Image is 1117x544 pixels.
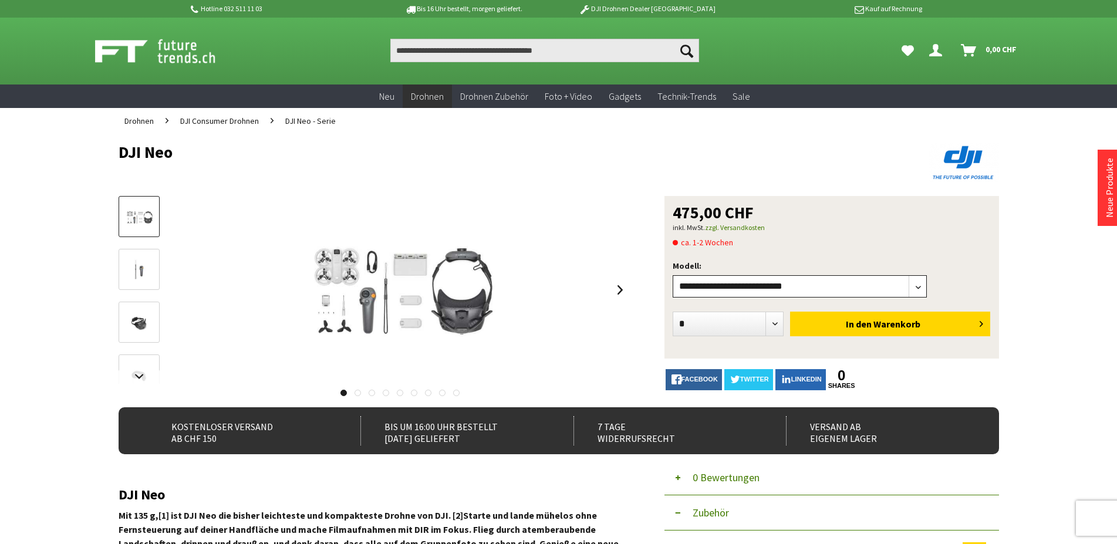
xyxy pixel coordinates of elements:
button: Zubehör [664,495,999,531]
span: Gadgets [609,90,641,102]
span: DJI Neo - Serie [285,116,336,126]
img: Vorschau: DJI Neo [122,204,156,231]
p: DJI Drohnen Dealer [GEOGRAPHIC_DATA] [555,2,738,16]
a: 0 [828,369,855,382]
span: Foto + Video [545,90,592,102]
input: Produkt, Marke, Kategorie, EAN, Artikelnummer… [390,39,699,62]
a: Neu [371,85,403,109]
span: Sale [733,90,750,102]
span: Neu [379,90,394,102]
div: Versand ab eigenem Lager [786,416,973,445]
button: In den Warenkorb [790,312,990,336]
span: 0,00 CHF [986,40,1017,59]
a: Drohnen [403,85,452,109]
a: shares [828,382,855,390]
span: Drohnen Zubehör [460,90,528,102]
span: Drohnen [411,90,444,102]
img: DJI Neo [283,196,518,384]
a: Foto + Video [536,85,600,109]
span: In den [846,318,872,330]
a: twitter [724,369,773,390]
div: Bis um 16:00 Uhr bestellt [DATE] geliefert [360,416,548,445]
span: Drohnen [124,116,154,126]
span: 475,00 CHF [673,204,754,221]
h2: DJI Neo [119,487,629,502]
span: Technik-Trends [657,90,716,102]
div: 7 Tage Widerrufsrecht [573,416,761,445]
a: Gadgets [600,85,649,109]
a: DJI Neo - Serie [279,108,342,134]
a: Warenkorb [956,39,1022,62]
span: Warenkorb [873,318,920,330]
a: Dein Konto [924,39,951,62]
a: Drohnen Zubehör [452,85,536,109]
p: Hotline 032 511 11 03 [189,2,372,16]
a: Sale [724,85,758,109]
span: twitter [740,376,769,383]
a: Technik-Trends [649,85,724,109]
span: facebook [681,376,718,383]
div: Kostenloser Versand ab CHF 150 [148,416,335,445]
a: Meine Favoriten [896,39,920,62]
h1: DJI Neo [119,143,823,161]
button: Suchen [674,39,699,62]
span: DJI Consumer Drohnen [180,116,259,126]
a: facebook [666,369,722,390]
a: Neue Produkte [1103,158,1115,218]
p: Bis 16 Uhr bestellt, morgen geliefert. [372,2,555,16]
a: LinkedIn [775,369,826,390]
span: ca. 1-2 Wochen [673,235,733,249]
img: DJI [929,143,999,182]
a: zzgl. Versandkosten [705,223,765,232]
a: Drohnen [119,108,160,134]
p: inkl. MwSt. [673,221,991,235]
p: Modell: [673,259,991,273]
span: LinkedIn [791,376,822,383]
img: Shop Futuretrends - zur Startseite wechseln [95,36,241,66]
button: 0 Bewertungen [664,460,999,495]
p: Kauf auf Rechnung [739,2,922,16]
a: DJI Consumer Drohnen [174,108,265,134]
